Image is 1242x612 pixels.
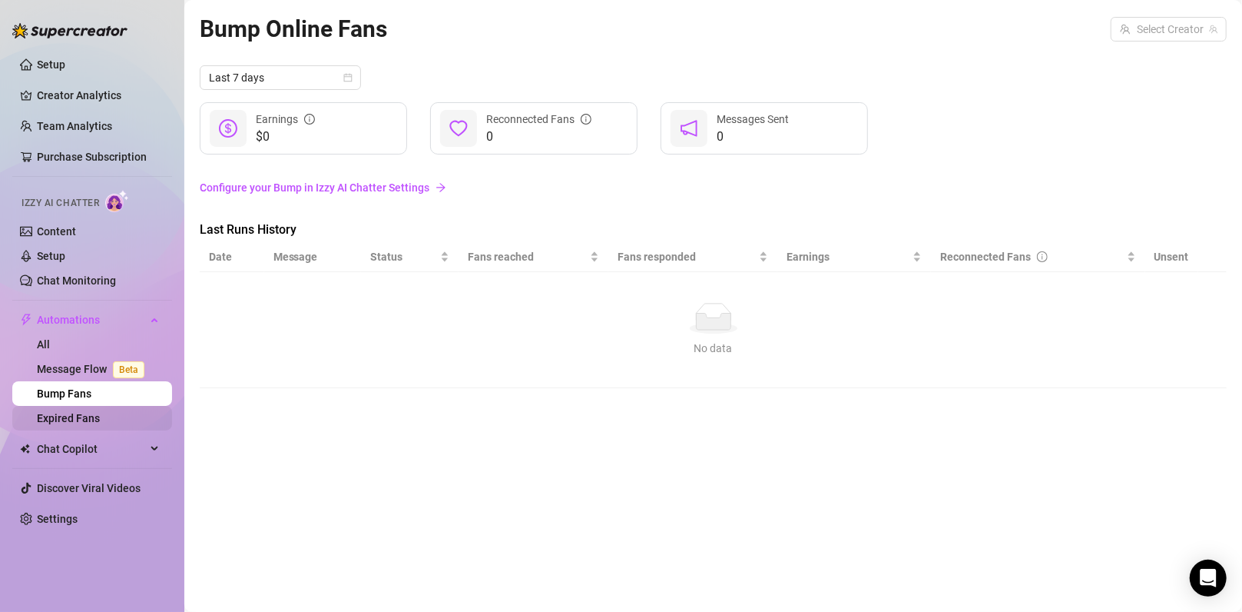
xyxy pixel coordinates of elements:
[1209,25,1218,34] span: team
[1190,560,1227,597] div: Open Intercom Messenger
[12,23,128,38] img: logo-BBDzfeDw.svg
[37,151,147,163] a: Purchase Subscription
[105,190,129,212] img: AI Chatter
[436,182,446,193] span: arrow-right
[459,242,608,272] th: Fans reached
[37,274,116,287] a: Chat Monitoring
[787,248,909,265] span: Earnings
[581,114,591,125] span: info-circle
[37,225,76,238] a: Content
[37,338,50,351] a: All
[215,340,1211,357] div: No data
[37,412,100,424] a: Expired Fans
[37,308,146,332] span: Automations
[304,114,315,125] span: info-circle
[468,248,587,265] span: Fans reached
[219,119,237,138] span: dollar
[20,314,32,326] span: thunderbolt
[608,242,777,272] th: Fans responded
[200,221,458,239] span: Last Runs History
[37,120,112,132] a: Team Analytics
[200,11,387,47] article: Bump Online Fans
[37,250,65,262] a: Setup
[37,363,151,375] a: Message FlowBeta
[717,113,789,125] span: Messages Sent
[264,242,362,272] th: Message
[200,242,264,272] th: Date
[618,248,756,265] span: Fans responded
[37,437,146,461] span: Chat Copilot
[256,128,315,146] span: $0
[777,242,931,272] th: Earnings
[370,248,437,265] span: Status
[37,387,91,400] a: Bump Fans
[200,173,1227,202] a: Configure your Bump in Izzy AI Chatter Settingsarrow-right
[361,242,459,272] th: Status
[37,58,65,71] a: Setup
[37,83,160,108] a: Creator Analytics
[343,73,353,82] span: calendar
[200,179,1227,196] a: Configure your Bump in Izzy AI Chatter Settings
[20,444,30,454] img: Chat Copilot
[680,119,698,138] span: notification
[113,361,144,378] span: Beta
[940,248,1124,265] div: Reconnected Fans
[449,119,468,138] span: heart
[486,128,591,146] span: 0
[486,111,591,128] div: Reconnected Fans
[209,66,352,89] span: Last 7 days
[1037,251,1048,262] span: info-circle
[37,482,141,494] a: Discover Viral Videos
[22,196,99,211] span: Izzy AI Chatter
[256,111,315,128] div: Earnings
[717,128,789,146] span: 0
[1145,242,1198,272] th: Unsent
[37,513,78,525] a: Settings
